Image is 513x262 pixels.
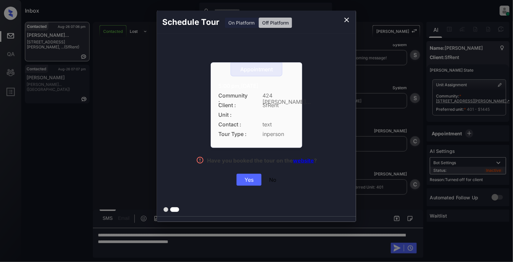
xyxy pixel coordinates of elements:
div: No [269,176,276,183]
span: Contact : [218,121,248,128]
span: SfRent [262,102,295,108]
span: Community : [218,93,248,99]
span: Unit : [218,112,248,118]
div: Appointment [231,66,282,73]
span: inperson [262,131,295,137]
div: Have you booked the tour on the ? [207,157,317,165]
h2: Schedule Tour [157,11,225,34]
div: 5:00 pm,[DATE] [218,83,295,89]
span: Tour Type : [218,131,248,137]
span: Client : [218,102,248,108]
span: 424 [PERSON_NAME]... [262,93,295,99]
button: close [340,13,353,27]
div: Yes [237,174,261,186]
span: text [262,121,295,128]
a: website [293,157,314,164]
